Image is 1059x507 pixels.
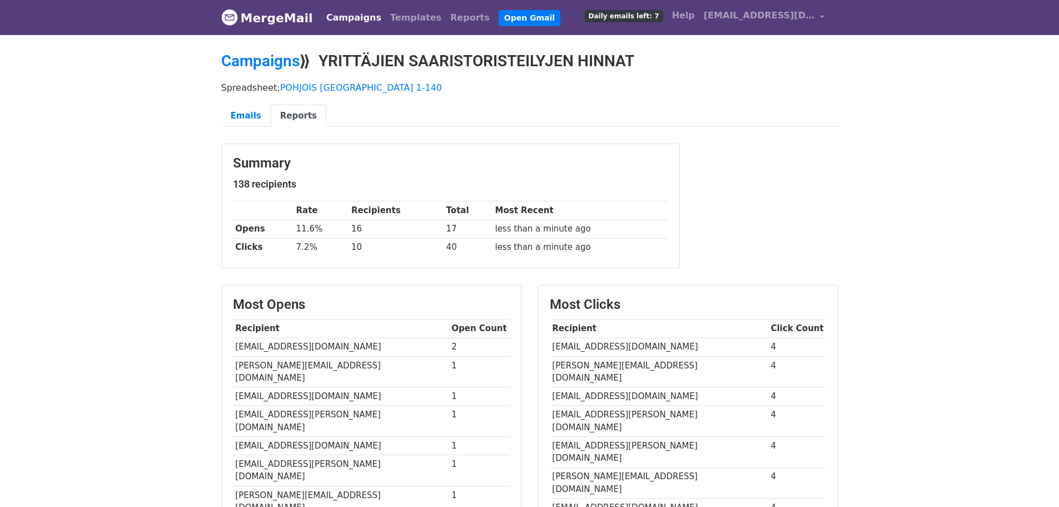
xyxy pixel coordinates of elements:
[449,455,510,486] td: 1
[768,319,827,338] th: Click Count
[233,387,449,406] td: [EMAIL_ADDRESS][DOMAIN_NAME]
[499,10,560,26] a: Open Gmail
[221,6,313,29] a: MergeMail
[768,338,827,356] td: 4
[386,7,446,29] a: Templates
[1003,454,1059,507] div: Chat-widget
[233,356,449,387] td: [PERSON_NAME][EMAIL_ADDRESS][DOMAIN_NAME]
[550,338,768,356] td: [EMAIL_ADDRESS][DOMAIN_NAME]
[233,338,449,356] td: [EMAIL_ADDRESS][DOMAIN_NAME]
[550,467,768,499] td: [PERSON_NAME][EMAIL_ADDRESS][DOMAIN_NAME]
[449,387,510,406] td: 1
[233,220,294,238] th: Opens
[768,437,827,468] td: 4
[768,387,827,406] td: 4
[550,387,768,406] td: [EMAIL_ADDRESS][DOMAIN_NAME]
[280,82,442,93] a: POHJOIS [GEOGRAPHIC_DATA] 1-140
[233,406,449,437] td: [EMAIL_ADDRESS][PERSON_NAME][DOMAIN_NAME]
[233,238,294,257] th: Clicks
[221,52,838,71] h2: ⟫ YRITTÄJIEN SAARISTORISTEILYJEN HINNAT
[668,4,699,27] a: Help
[550,319,768,338] th: Recipient
[221,105,271,127] a: Emails
[449,356,510,387] td: 1
[449,437,510,455] td: 1
[444,220,493,238] td: 17
[446,7,494,29] a: Reports
[233,155,668,171] h3: Summary
[449,406,510,437] td: 1
[580,4,668,27] a: Daily emails left: 7
[233,297,510,313] h3: Most Opens
[294,238,349,257] td: 7.2%
[550,356,768,387] td: [PERSON_NAME][EMAIL_ADDRESS][DOMAIN_NAME]
[550,297,827,313] h3: Most Clicks
[768,467,827,499] td: 4
[493,238,668,257] td: less than a minute ago
[233,178,668,190] h5: 138 recipients
[349,220,444,238] td: 16
[768,406,827,437] td: 4
[704,9,815,22] span: [EMAIL_ADDRESS][DOMAIN_NAME]
[221,9,238,26] img: MergeMail logo
[233,455,449,486] td: [EMAIL_ADDRESS][PERSON_NAME][DOMAIN_NAME]
[585,10,663,22] span: Daily emails left: 7
[550,437,768,468] td: [EMAIL_ADDRESS][PERSON_NAME][DOMAIN_NAME]
[444,238,493,257] td: 40
[294,220,349,238] td: 11.6%
[322,7,386,29] a: Campaigns
[768,356,827,387] td: 4
[349,238,444,257] td: 10
[699,4,829,31] a: [EMAIL_ADDRESS][DOMAIN_NAME]
[294,201,349,220] th: Rate
[493,220,668,238] td: less than a minute ago
[349,201,444,220] th: Recipients
[449,338,510,356] td: 2
[233,319,449,338] th: Recipient
[444,201,493,220] th: Total
[221,52,300,70] a: Campaigns
[449,319,510,338] th: Open Count
[221,82,838,93] p: Spreadsheet:
[550,406,768,437] td: [EMAIL_ADDRESS][PERSON_NAME][DOMAIN_NAME]
[271,105,326,127] a: Reports
[233,437,449,455] td: [EMAIL_ADDRESS][DOMAIN_NAME]
[1003,454,1059,507] iframe: Chat Widget
[493,201,668,220] th: Most Recent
